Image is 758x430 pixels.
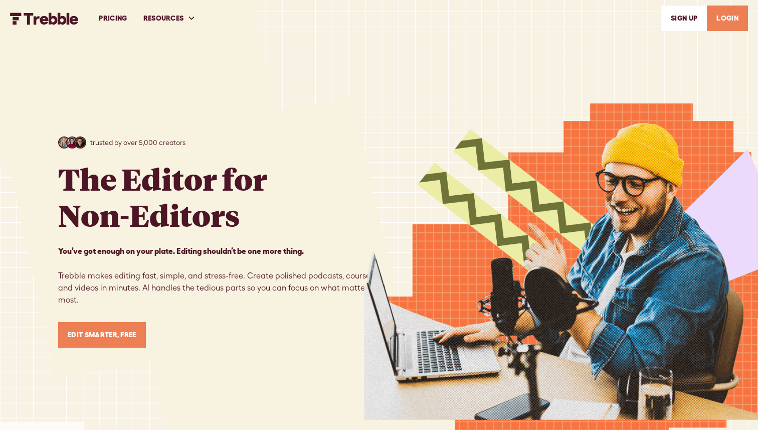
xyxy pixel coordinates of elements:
[135,1,204,36] div: RESOURCES
[58,322,146,348] a: Edit Smarter, Free
[58,245,379,306] p: Trebble makes editing fast, simple, and stress-free. Create polished podcasts, courses, and video...
[91,1,135,36] a: PRICING
[58,161,267,233] h1: The Editor for Non-Editors
[90,137,185,148] p: trusted by over 5,000 creators
[58,246,304,255] strong: You’ve got enough on your plate. Editing shouldn’t be one more thing. ‍
[10,12,79,24] a: home
[707,6,748,31] a: LOGIN
[143,13,184,24] div: RESOURCES
[10,13,79,25] img: Trebble FM Logo
[661,6,707,31] a: SIGn UP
